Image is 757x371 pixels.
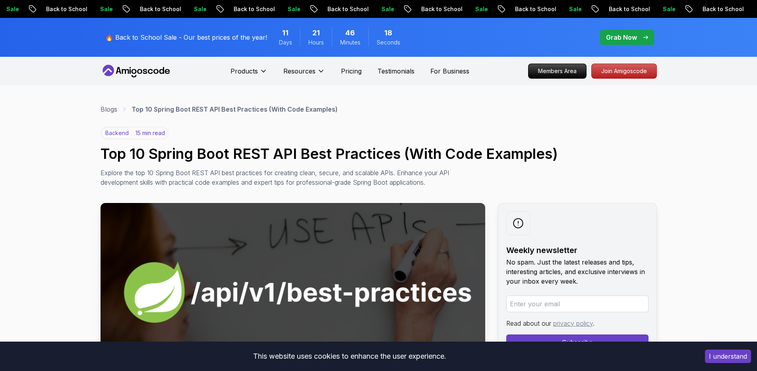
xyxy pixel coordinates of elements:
span: Minutes [340,39,360,46]
a: Blogs [101,104,117,114]
p: Back to School [506,5,560,13]
span: 46 Minutes [345,27,355,39]
p: 🔥 Back to School Sale - Our best prices of the year! [105,33,267,42]
p: Sale [654,5,680,13]
p: Back to School [131,5,185,13]
p: Products [230,66,258,76]
p: Back to School [694,5,748,13]
p: backend [102,128,132,138]
p: Resources [283,66,316,76]
p: Grab Now [606,33,637,42]
a: Join Amigoscode [591,64,657,79]
span: 21 Hours [312,27,320,39]
p: Sale [185,5,211,13]
p: Sale [467,5,492,13]
button: Accept cookies [705,350,751,363]
a: privacy policy [553,319,593,327]
p: Back to School [225,5,279,13]
p: Join Amigoscode [592,64,656,78]
p: Top 10 Spring Boot REST API Best Practices (With Code Examples) [132,104,338,114]
p: Sale [91,5,117,13]
p: Sale [279,5,304,13]
p: Back to School [319,5,373,13]
span: Seconds [377,39,400,46]
button: Resources [283,66,325,82]
p: Members Area [529,64,586,78]
p: Back to School [600,5,654,13]
h1: Top 10 Spring Boot REST API Best Practices (With Code Examples) [101,146,657,162]
a: For Business [430,66,469,76]
p: Sale [560,5,586,13]
span: 18 Seconds [384,27,392,39]
span: 11 Days [282,27,288,39]
span: Days [279,39,292,46]
p: Explore the top 10 Spring Boot REST API best practices for creating clean, secure, and scalable A... [101,168,457,187]
a: Pricing [341,66,362,76]
p: Read about our . [506,319,649,328]
span: Hours [308,39,324,46]
input: Enter your email [506,296,649,312]
p: Back to School [412,5,467,13]
p: 15 min read [136,129,165,137]
p: No spam. Just the latest releases and tips, interesting articles, and exclusive interviews in you... [506,257,649,286]
a: Testimonials [378,66,414,76]
p: Sale [373,5,398,13]
div: This website uses cookies to enhance the user experience. [6,348,693,365]
a: Members Area [528,64,587,79]
button: Subscribe [506,334,649,350]
button: Products [230,66,267,82]
p: Back to School [37,5,91,13]
h2: Weekly newsletter [506,245,649,256]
